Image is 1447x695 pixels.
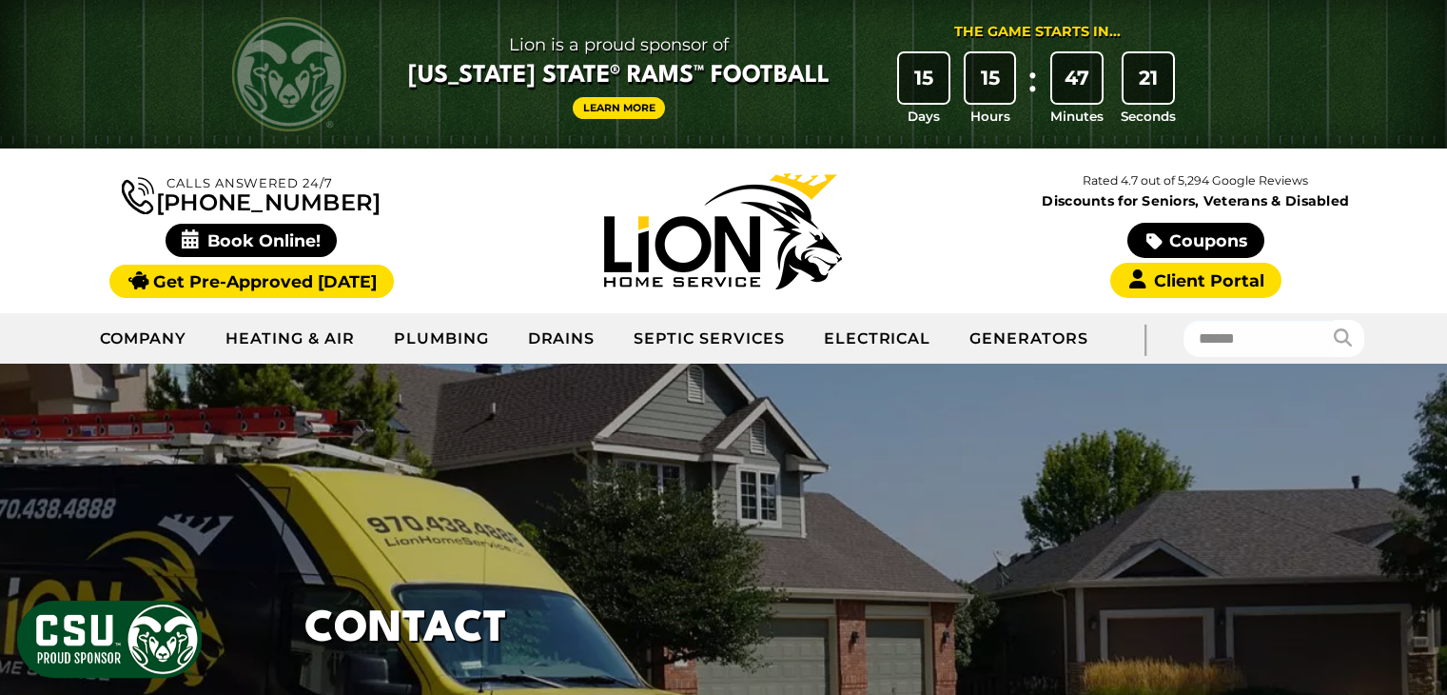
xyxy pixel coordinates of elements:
[509,315,616,363] a: Drains
[14,598,205,681] img: CSU Sponsor Badge
[908,107,940,126] span: Days
[375,315,509,363] a: Plumbing
[1052,53,1102,103] div: 47
[1107,313,1183,364] div: |
[122,173,381,214] a: [PHONE_NUMBER]
[166,224,338,257] span: Book Online!
[304,598,507,662] h1: Contact
[1121,107,1176,126] span: Seconds
[232,17,346,131] img: CSU Rams logo
[960,170,1432,191] p: Rated 4.7 out of 5,294 Google Reviews
[109,265,394,298] a: Get Pre-Approved [DATE]
[964,194,1428,208] span: Discounts for Seniors, Veterans & Disabled
[1110,263,1281,298] a: Client Portal
[1023,53,1042,127] div: :
[966,53,1015,103] div: 15
[206,315,374,363] a: Heating & Air
[805,315,951,363] a: Electrical
[604,173,842,289] img: Lion Home Service
[408,30,830,60] span: Lion is a proud sponsor of
[970,107,1010,126] span: Hours
[899,53,948,103] div: 15
[1050,107,1104,126] span: Minutes
[1124,53,1173,103] div: 21
[573,97,666,119] a: Learn More
[408,60,830,92] span: [US_STATE] State® Rams™ Football
[81,315,207,363] a: Company
[1127,223,1264,258] a: Coupons
[954,22,1121,43] div: The Game Starts in...
[615,315,804,363] a: Septic Services
[950,315,1107,363] a: Generators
